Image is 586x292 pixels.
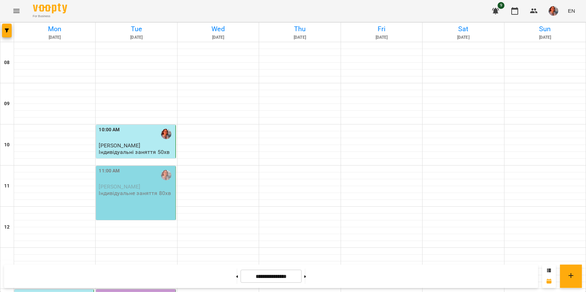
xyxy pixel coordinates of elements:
[99,183,140,190] span: [PERSON_NAME]
[424,24,503,34] h6: Sat
[4,182,10,190] h6: 11
[4,223,10,231] h6: 12
[342,24,421,34] h6: Fri
[8,3,25,19] button: Menu
[424,34,503,41] h6: [DATE]
[33,3,67,13] img: Voopty Logo
[161,129,171,139] img: Діана Кійко
[99,190,171,196] p: Індивідуальне заняття 80хв
[549,6,558,16] img: 1ca8188f67ff8bc7625fcfef7f64a17b.jpeg
[4,59,10,66] h6: 08
[99,142,140,149] span: [PERSON_NAME]
[4,141,10,149] h6: 10
[99,167,120,175] label: 11:00 AM
[161,170,171,180] img: Діана Кійко
[505,34,585,41] h6: [DATE]
[33,14,67,19] span: For Business
[15,34,94,41] h6: [DATE]
[99,126,120,134] label: 10:00 AM
[568,7,575,14] span: EN
[99,149,170,155] p: Індивідуальні заняття 50хв
[97,34,176,41] h6: [DATE]
[97,24,176,34] h6: Tue
[260,34,339,41] h6: [DATE]
[260,24,339,34] h6: Thu
[505,24,585,34] h6: Sun
[179,34,258,41] h6: [DATE]
[15,24,94,34] h6: Mon
[498,2,504,9] span: 9
[4,100,10,108] h6: 09
[179,24,258,34] h6: Wed
[565,4,578,17] button: EN
[342,34,421,41] h6: [DATE]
